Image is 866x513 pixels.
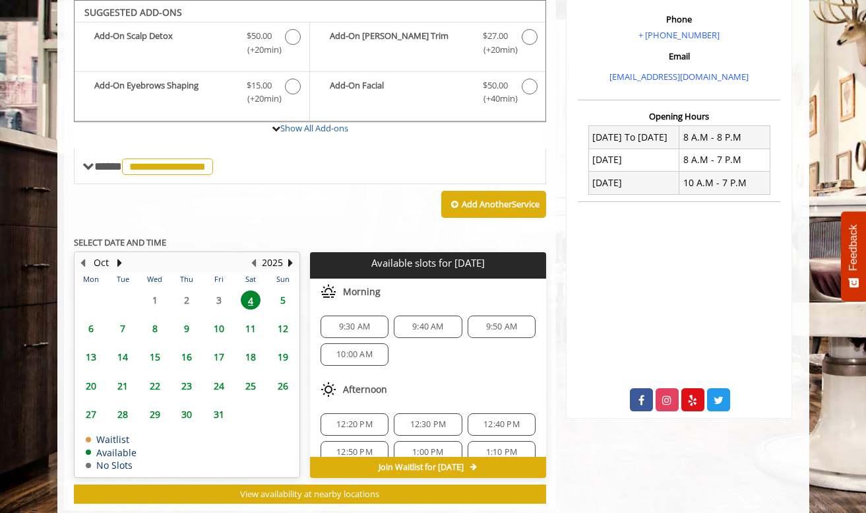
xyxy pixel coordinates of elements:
td: Select day7 [107,314,139,343]
h3: Phone [581,15,777,24]
div: 12:50 PM [321,441,388,463]
a: [EMAIL_ADDRESS][DOMAIN_NAME] [609,71,749,83]
td: [DATE] [588,172,679,194]
td: Select day24 [202,372,234,400]
span: 4 [241,291,261,310]
div: 9:30 AM [321,316,388,338]
b: SELECT DATE AND TIME [74,236,166,248]
img: morning slots [321,284,336,300]
td: Select day18 [235,343,266,371]
span: (+20min ) [239,43,278,57]
div: 9:40 AM [394,316,462,338]
b: Add-On Scalp Detox [94,29,233,57]
span: (+20min ) [476,43,514,57]
span: 23 [177,376,197,395]
span: 31 [209,405,229,424]
td: Select day6 [75,314,107,343]
span: Join Waitlist for [DATE] [379,462,464,473]
td: Select day13 [75,343,107,371]
p: Available slots for [DATE] [315,257,541,269]
span: View availability at nearby locations [240,488,379,500]
span: 22 [145,376,165,395]
td: Select day15 [139,343,170,371]
button: Previous Year [249,256,259,270]
b: SUGGESTED ADD-ONS [84,6,182,18]
td: Available [86,448,137,458]
div: 1:10 PM [468,441,536,463]
span: 16 [177,347,197,366]
td: 10 A.M - 7 P.M [679,172,770,194]
td: Select day11 [235,314,266,343]
td: Select day9 [171,314,202,343]
td: 8 A.M - 7 P.M [679,149,770,171]
label: Add-On Facial [317,79,539,110]
span: 10 [209,319,229,338]
td: Waitlist [86,434,137,444]
th: Sat [235,273,266,286]
span: 21 [113,376,133,395]
div: 12:40 PM [468,413,536,436]
td: Select day22 [139,372,170,400]
div: 9:50 AM [468,316,536,338]
span: (+20min ) [239,92,278,106]
span: 24 [209,376,229,395]
td: Select day4 [235,286,266,314]
label: Add-On Scalp Detox [81,29,303,60]
span: 8 [145,319,165,338]
span: 12:20 PM [336,419,373,430]
span: 30 [177,405,197,424]
td: Select day19 [266,343,299,371]
span: 7 [113,319,133,338]
span: 10:00 AM [336,349,373,360]
span: Afternoon [343,384,387,395]
div: 10:00 AM [321,343,388,366]
span: 12:40 PM [483,419,520,430]
span: 12:50 PM [336,447,373,458]
td: Select day23 [171,372,202,400]
span: 14 [113,347,133,366]
span: $50.00 [483,79,508,92]
span: 1:00 PM [412,447,443,458]
td: Select day31 [202,400,234,428]
td: No Slots [86,460,137,470]
b: Add Another Service [462,198,540,210]
span: 12:30 PM [410,419,447,430]
td: Select day10 [202,314,234,343]
td: Select day14 [107,343,139,371]
div: 1:00 PM [394,441,462,463]
span: 19 [273,347,293,366]
td: Select day21 [107,372,139,400]
td: Select day28 [107,400,139,428]
span: 18 [241,347,261,366]
span: $50.00 [247,29,272,43]
span: Feedback [848,224,859,271]
td: Select day20 [75,372,107,400]
span: 9:40 AM [412,322,443,332]
button: Feedback - Show survey [841,211,866,301]
label: Add-On Beard Trim [317,29,539,60]
span: Morning [343,287,381,297]
h3: Opening Hours [578,112,780,121]
button: Next Year [286,256,296,270]
td: [DATE] To [DATE] [588,126,679,149]
th: Tue [107,273,139,286]
span: 9:30 AM [339,322,370,332]
span: 26 [273,376,293,395]
span: 28 [113,405,133,424]
td: Select day29 [139,400,170,428]
th: Mon [75,273,107,286]
td: Select day30 [171,400,202,428]
button: Oct [94,256,109,270]
span: 12 [273,319,293,338]
span: 5 [273,291,293,310]
a: Show All Add-ons [280,122,348,134]
button: Add AnotherService [441,191,546,219]
td: Select day25 [235,372,266,400]
th: Sun [266,273,299,286]
span: $15.00 [247,79,272,92]
th: Wed [139,273,170,286]
span: 9 [177,319,197,338]
td: 8 A.M - 8 P.M [679,126,770,149]
span: 29 [145,405,165,424]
